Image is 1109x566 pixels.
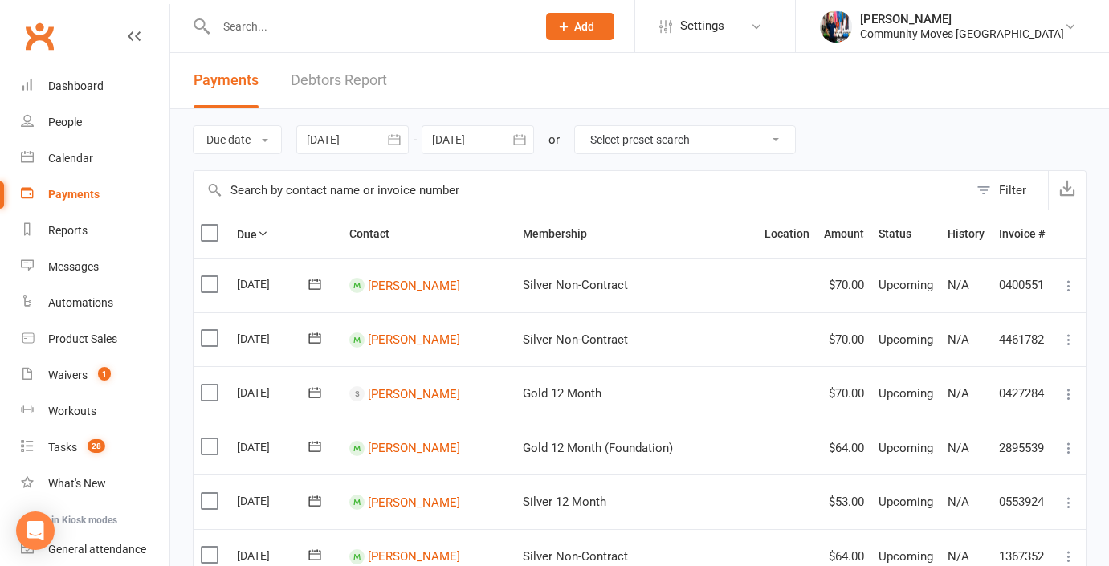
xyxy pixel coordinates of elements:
div: or [548,130,560,149]
div: Product Sales [48,332,117,345]
div: Dashboard [48,79,104,92]
a: [PERSON_NAME] [368,278,460,292]
td: 0553924 [992,474,1052,529]
span: N/A [948,332,969,347]
div: What's New [48,477,106,490]
a: [PERSON_NAME] [368,386,460,401]
div: Automations [48,296,113,309]
th: Contact [342,210,516,258]
span: Silver Non-Contract [523,332,628,347]
td: $70.00 [817,312,871,367]
span: Silver 12 Month [523,495,606,509]
span: N/A [948,386,969,401]
span: Gold 12 Month [523,386,601,401]
div: [DATE] [237,326,311,351]
div: Tasks [48,441,77,454]
span: Upcoming [879,495,933,509]
a: Reports [21,213,169,249]
div: Waivers [48,369,88,381]
span: N/A [948,495,969,509]
a: Messages [21,249,169,285]
div: General attendance [48,543,146,556]
th: Location [757,210,817,258]
a: [PERSON_NAME] [368,332,460,347]
span: 28 [88,439,105,453]
button: Payments [194,53,259,108]
div: Reports [48,224,88,237]
span: N/A [948,278,969,292]
span: Silver Non-Contract [523,549,628,564]
th: Invoice # [992,210,1052,258]
img: thumb_image1633145819.png [820,10,852,43]
span: Settings [680,8,724,44]
div: Workouts [48,405,96,417]
a: Debtors Report [291,53,387,108]
td: $64.00 [817,421,871,475]
td: $53.00 [817,474,871,529]
span: N/A [948,441,969,455]
div: [DATE] [237,488,311,513]
td: 0427284 [992,366,1052,421]
span: 1 [98,367,111,381]
a: Automations [21,285,169,321]
td: 2895539 [992,421,1052,475]
div: [DATE] [237,434,311,459]
td: 0400551 [992,258,1052,312]
div: People [48,116,82,128]
a: Workouts [21,393,169,430]
div: Payments [48,188,100,201]
a: [PERSON_NAME] [368,549,460,564]
span: Upcoming [879,549,933,564]
span: Upcoming [879,332,933,347]
th: Membership [516,210,757,258]
div: [DATE] [237,380,311,405]
th: Due [230,210,342,258]
td: $70.00 [817,258,871,312]
td: $70.00 [817,366,871,421]
td: 4461782 [992,312,1052,367]
div: Messages [48,260,99,273]
div: Open Intercom Messenger [16,511,55,550]
a: What's New [21,466,169,502]
span: Silver Non-Contract [523,278,628,292]
a: Tasks 28 [21,430,169,466]
a: Clubworx [19,16,59,56]
span: Gold 12 Month (Foundation) [523,441,673,455]
th: Status [871,210,940,258]
th: Amount [817,210,871,258]
a: Payments [21,177,169,213]
button: Due date [193,125,282,154]
a: Product Sales [21,321,169,357]
div: Filter [999,181,1026,200]
button: Add [546,13,614,40]
a: People [21,104,169,140]
input: Search... [211,15,525,38]
a: Calendar [21,140,169,177]
a: [PERSON_NAME] [368,441,460,455]
div: [DATE] [237,271,311,296]
input: Search by contact name or invoice number [194,171,968,210]
span: Add [574,20,594,33]
a: [PERSON_NAME] [368,495,460,509]
span: Payments [194,71,259,88]
th: History [940,210,992,258]
div: Calendar [48,152,93,165]
div: Community Moves [GEOGRAPHIC_DATA] [860,26,1064,41]
span: Upcoming [879,278,933,292]
div: [PERSON_NAME] [860,12,1064,26]
a: Dashboard [21,68,169,104]
button: Filter [968,171,1048,210]
a: Waivers 1 [21,357,169,393]
span: N/A [948,549,969,564]
span: Upcoming [879,441,933,455]
span: Upcoming [879,386,933,401]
